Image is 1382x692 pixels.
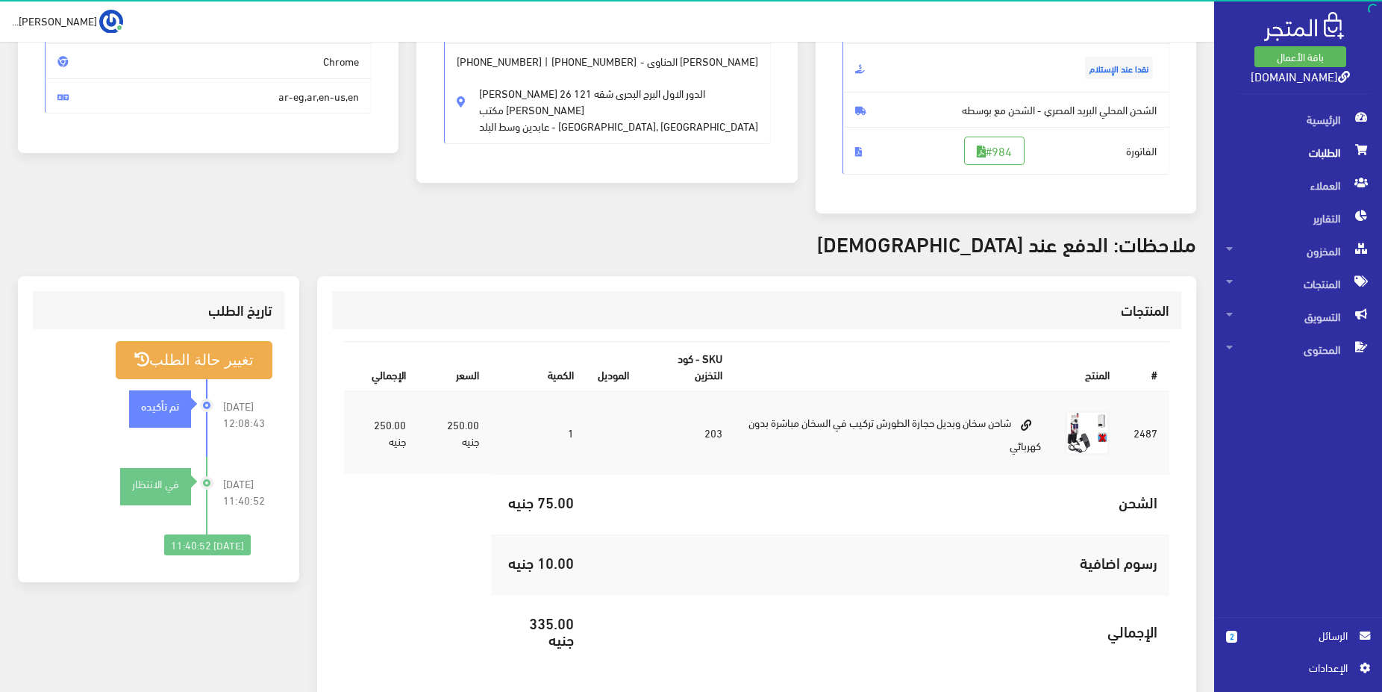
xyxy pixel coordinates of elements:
[45,43,372,79] span: Chrome
[1214,202,1382,234] a: التقارير
[842,92,1169,128] span: الشحن المحلي البريد المصري - الشحن مع بوسطه
[141,397,179,414] strong: تم تأكيده
[45,78,372,114] span: ar-eg,ar,en-us,en
[598,623,1158,639] h5: اﻹجمالي
[586,342,641,390] th: الموديل
[1226,627,1370,659] a: 2 الرسائل
[491,391,586,475] td: 1
[503,614,574,647] h5: 335.00 جنيه
[1085,57,1153,79] span: نقدا عند الإستلام
[491,342,586,390] th: الكمية
[598,493,1158,510] h5: الشحن
[164,534,251,555] div: [DATE] 11:40:52
[12,11,97,30] span: [PERSON_NAME]...
[1214,136,1382,169] a: الطلبات
[444,43,771,144] span: [PERSON_NAME] الحناوى - |
[457,53,542,69] span: [PHONE_NUMBER]
[842,127,1169,175] span: الفاتورة
[1238,659,1347,676] span: اﻹعدادات
[120,476,191,492] div: في الانتظار
[1214,234,1382,267] a: المخزون
[1226,659,1370,683] a: اﻹعدادات
[1226,234,1370,267] span: المخزون
[1251,65,1350,87] a: [DOMAIN_NAME]
[503,554,574,570] h5: 10.00 جنيه
[1122,391,1169,475] td: 2487
[641,391,734,475] td: 203
[964,137,1025,165] a: #984
[418,342,491,390] th: السعر
[45,303,272,317] h3: تاريخ الطلب
[1264,12,1344,41] img: .
[1214,333,1382,366] a: المحتوى
[641,342,734,390] th: SKU - كود التخزين
[734,342,1122,390] th: المنتج
[18,231,1196,255] h3: ملاحظات: الدفع عند [DEMOGRAPHIC_DATA]
[1226,300,1370,333] span: التسويق
[1214,103,1382,136] a: الرئيسية
[344,391,418,475] td: 250.00 جنيه
[1226,103,1370,136] span: الرئيسية
[1254,46,1346,67] a: باقة الأعمال
[1226,202,1370,234] span: التقارير
[1226,267,1370,300] span: المنتجات
[18,590,75,646] iframe: Drift Widget Chat Controller
[1226,136,1370,169] span: الطلبات
[734,391,1053,475] td: شاحن سخان وبديل حجارة الطورش تركيب في السخان مباشرة بدون كهربائي
[1226,631,1237,643] span: 2
[344,303,1169,317] h3: المنتجات
[598,554,1158,570] h5: رسوم اضافية
[223,476,272,508] span: [DATE] 11:40:52
[99,10,123,34] img: ...
[223,398,272,431] span: [DATE] 12:08:43
[418,391,491,475] td: 250.00 جنيه
[1122,342,1169,390] th: #
[116,341,272,379] button: تغيير حالة الطلب
[479,69,758,134] span: [PERSON_NAME] 26 الدور الاول البرج البحرى شقه 121 مكتب [PERSON_NAME] عابدين وسط البلد - [GEOGRAPH...
[344,342,418,390] th: اﻹجمالي
[1226,169,1370,202] span: العملاء
[1214,169,1382,202] a: العملاء
[1249,627,1348,643] span: الرسائل
[1214,267,1382,300] a: المنتجات
[1226,333,1370,366] span: المحتوى
[551,53,637,69] span: [PHONE_NUMBER]
[12,9,123,33] a: ... [PERSON_NAME]...
[503,493,574,510] h5: 75.00 جنيه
